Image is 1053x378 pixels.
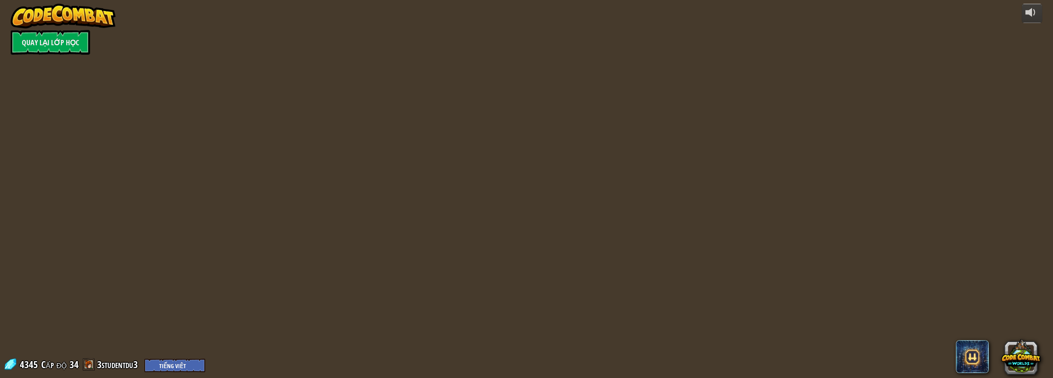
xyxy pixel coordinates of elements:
button: CodeCombat Worlds on Roblox [1001,336,1041,376]
img: CodeCombat - Learn how to code by playing a game [11,4,116,28]
a: Quay lại Lớp Học [11,30,90,55]
span: 34 [70,358,79,371]
button: Tùy chỉnh âm lượng [1022,4,1042,23]
span: Cấp độ [41,358,67,371]
span: 4345 [20,358,40,371]
a: 3studentdu3 [97,358,140,371]
span: CodeCombat AI HackStack [956,340,989,373]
